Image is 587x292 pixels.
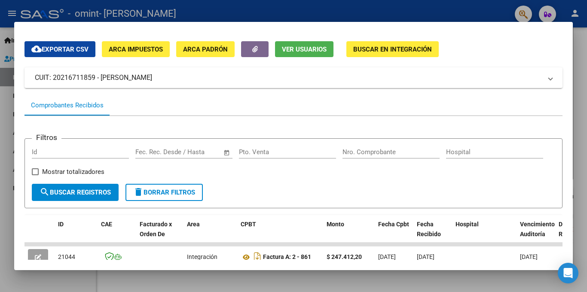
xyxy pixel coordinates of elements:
[42,167,104,177] span: Mostrar totalizadores
[140,221,172,237] span: Facturado x Orden De
[101,221,112,228] span: CAE
[417,221,441,237] span: Fecha Recibido
[282,46,327,53] span: Ver Usuarios
[35,73,542,83] mat-panel-title: CUIT: 20216711859 - [PERSON_NAME]
[252,250,263,264] i: Descargar documento
[327,253,362,260] strong: $ 247.412,20
[32,132,61,143] h3: Filtros
[452,215,517,253] datatable-header-cell: Hospital
[58,253,75,260] span: 21044
[31,44,42,54] mat-icon: cloud_download
[135,148,170,156] input: Fecha inicio
[178,148,220,156] input: Fecha fin
[58,221,64,228] span: ID
[24,67,563,88] mat-expansion-panel-header: CUIT: 20216711859 - [PERSON_NAME]
[176,41,235,57] button: ARCA Padrón
[275,41,333,57] button: Ver Usuarios
[375,215,413,253] datatable-header-cell: Fecha Cpbt
[520,221,555,237] span: Vencimiento Auditoría
[133,187,144,197] mat-icon: delete
[187,221,200,228] span: Area
[183,46,228,53] span: ARCA Padrón
[346,41,439,57] button: Buscar en Integración
[24,41,95,57] button: Exportar CSV
[31,46,89,53] span: Exportar CSV
[55,215,98,253] datatable-header-cell: ID
[187,253,217,260] span: Integración
[417,253,434,260] span: [DATE]
[263,254,311,261] strong: Factura A: 2 - 861
[413,215,452,253] datatable-header-cell: Fecha Recibido
[558,263,578,283] div: Open Intercom Messenger
[183,215,237,253] datatable-header-cell: Area
[237,215,323,253] datatable-header-cell: CPBT
[517,215,555,253] datatable-header-cell: Vencimiento Auditoría
[125,184,203,201] button: Borrar Filtros
[40,189,111,196] span: Buscar Registros
[378,253,396,260] span: [DATE]
[102,41,170,57] button: ARCA Impuestos
[133,189,195,196] span: Borrar Filtros
[109,46,163,53] span: ARCA Impuestos
[520,253,538,260] span: [DATE]
[31,100,104,110] div: Comprobantes Recibidos
[136,215,183,253] datatable-header-cell: Facturado x Orden De
[241,221,256,228] span: CPBT
[98,215,136,253] datatable-header-cell: CAE
[323,215,375,253] datatable-header-cell: Monto
[353,46,432,53] span: Buscar en Integración
[327,221,344,228] span: Monto
[222,148,232,158] button: Open calendar
[456,221,479,228] span: Hospital
[378,221,409,228] span: Fecha Cpbt
[32,184,119,201] button: Buscar Registros
[40,187,50,197] mat-icon: search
